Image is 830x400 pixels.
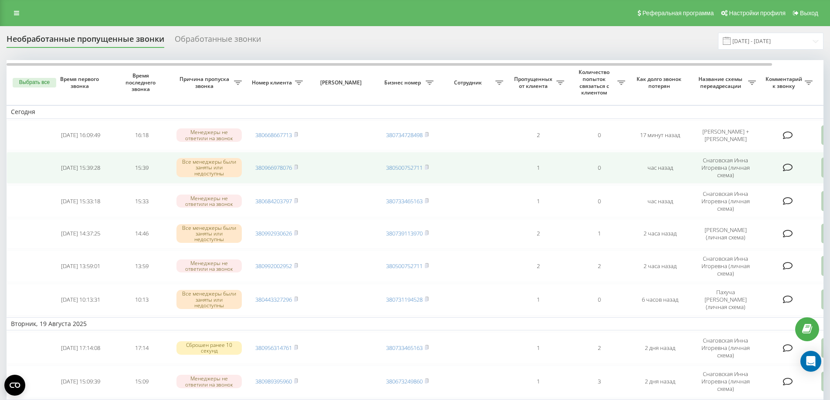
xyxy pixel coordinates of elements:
[569,366,630,397] td: 3
[50,219,111,249] td: [DATE] 14:37:25
[176,76,234,89] span: Причина пропуска звонка
[508,332,569,364] td: 1
[255,229,292,237] a: 380992930626
[50,284,111,316] td: [DATE] 10:13:31
[111,219,172,249] td: 14:46
[50,332,111,364] td: [DATE] 17:14:08
[255,131,292,139] a: 380668667713
[569,332,630,364] td: 2
[111,250,172,282] td: 13:59
[57,76,104,89] span: Время первого звонка
[176,128,242,141] div: Менеджеры не ответили на звонок
[691,185,760,217] td: Снаговская Инна Игоревна (личная схема)
[50,185,111,217] td: [DATE] 15:33:18
[111,152,172,184] td: 15:39
[630,185,691,217] td: час назад
[508,121,569,150] td: 2
[569,284,630,316] td: 0
[569,152,630,184] td: 0
[695,76,748,89] span: Название схемы переадресации
[642,10,714,17] span: Реферальная программа
[508,284,569,316] td: 1
[111,121,172,150] td: 16:18
[691,219,760,249] td: [PERSON_NAME] (личная схема)
[765,76,805,89] span: Комментарий к звонку
[691,152,760,184] td: Снаговская Инна Игоревна (личная схема)
[442,79,495,86] span: Сотрудник
[386,377,423,385] a: 380673249860
[176,158,242,177] div: Все менеджеры были заняты или недоступны
[729,10,786,17] span: Настройки профиля
[630,219,691,249] td: 2 часа назад
[255,197,292,205] a: 380684203797
[386,131,423,139] a: 380734728498
[630,152,691,184] td: час назад
[569,219,630,249] td: 1
[508,366,569,397] td: 1
[315,79,369,86] span: [PERSON_NAME]
[508,219,569,249] td: 2
[569,250,630,282] td: 2
[691,332,760,364] td: Снаговская Инна Игоревна (личная схема)
[630,284,691,316] td: 6 часов назад
[251,79,295,86] span: Номер клиента
[637,76,684,89] span: Как долго звонок потерян
[255,296,292,303] a: 380443327296
[50,121,111,150] td: [DATE] 16:09:49
[50,366,111,397] td: [DATE] 15:09:39
[630,121,691,150] td: 17 минут назад
[111,332,172,364] td: 17:14
[508,185,569,217] td: 1
[111,366,172,397] td: 15:09
[386,262,423,270] a: 380500752711
[255,377,292,385] a: 380989395960
[176,195,242,208] div: Менеджеры не ответили на звонок
[569,185,630,217] td: 0
[691,366,760,397] td: Снаговская Инна Игоревна (личная схема)
[7,34,164,48] div: Необработанные пропущенные звонки
[386,344,423,352] a: 380733465163
[176,341,242,354] div: Сброшен ранее 10 секунд
[691,250,760,282] td: Снаговская Инна Игоревна (личная схема)
[176,290,242,309] div: Все менеджеры были заняты или недоступны
[50,152,111,184] td: [DATE] 15:39:28
[176,259,242,272] div: Менеджеры не ответили на звонок
[630,332,691,364] td: 2 дня назад
[573,69,617,96] span: Количество попыток связаться с клиентом
[630,250,691,282] td: 2 часа назад
[4,375,25,396] button: Open CMP widget
[111,284,172,316] td: 10:13
[800,10,818,17] span: Выход
[118,72,165,93] span: Время последнего звонка
[255,262,292,270] a: 380992002952
[386,197,423,205] a: 380733465163
[508,250,569,282] td: 2
[386,229,423,237] a: 380739113970
[569,121,630,150] td: 0
[111,185,172,217] td: 15:33
[386,164,423,171] a: 380500752711
[386,296,423,303] a: 380731194528
[175,34,261,48] div: Обработанные звонки
[691,284,760,316] td: Пахуча [PERSON_NAME] (личная схема)
[176,375,242,388] div: Менеджеры не ответили на звонок
[800,351,821,372] div: Open Intercom Messenger
[630,366,691,397] td: 2 дня назад
[255,164,292,171] a: 380966978076
[691,121,760,150] td: [PERSON_NAME] + [PERSON_NAME]
[512,76,556,89] span: Пропущенных от клиента
[508,152,569,184] td: 1
[176,224,242,243] div: Все менеджеры были заняты или недоступны
[13,78,56,87] button: Выбрать все
[50,250,111,282] td: [DATE] 13:59:01
[381,79,426,86] span: Бизнес номер
[255,344,292,352] a: 380956314761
